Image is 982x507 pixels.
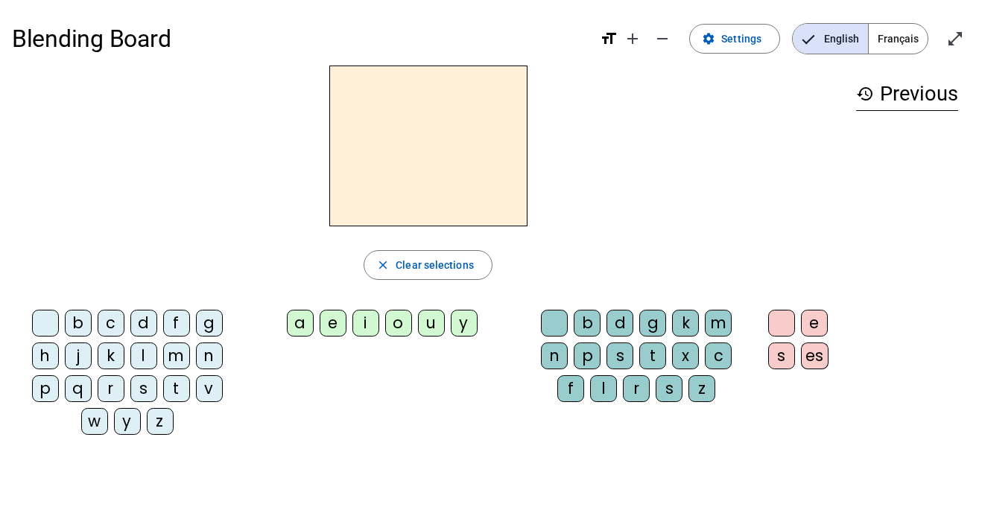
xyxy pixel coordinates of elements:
mat-icon: close [376,258,390,272]
div: y [114,408,141,435]
div: s [130,375,157,402]
div: s [656,375,682,402]
h3: Previous [856,77,958,111]
div: b [574,310,601,337]
div: e [801,310,828,337]
div: v [196,375,223,402]
div: n [196,342,223,369]
mat-icon: open_in_full [946,30,964,48]
mat-icon: add [624,30,642,48]
div: l [130,342,157,369]
button: Decrease font size [647,24,677,54]
div: k [98,342,124,369]
span: Français [869,24,928,54]
span: Clear selections [396,256,474,274]
div: s [768,342,795,369]
div: t [639,342,666,369]
mat-button-toggle-group: Language selection [792,23,928,54]
div: m [705,310,732,337]
button: Clear selections [364,250,492,280]
span: Settings [721,30,761,48]
mat-icon: history [856,85,874,103]
div: k [672,310,699,337]
div: h [32,342,59,369]
h1: Blending Board [12,15,588,63]
div: x [672,342,699,369]
span: English [793,24,868,54]
div: m [163,342,190,369]
div: j [65,342,92,369]
div: z [688,375,715,402]
div: p [32,375,59,402]
div: t [163,375,190,402]
div: u [418,310,445,337]
div: n [541,342,568,369]
mat-icon: settings [702,32,715,45]
div: r [623,375,650,402]
button: Settings [689,24,780,54]
div: c [98,310,124,337]
div: r [98,375,124,402]
mat-icon: remove [653,30,671,48]
div: a [287,310,314,337]
div: l [590,375,617,402]
div: w [81,408,108,435]
div: d [130,310,157,337]
button: Increase font size [618,24,647,54]
div: s [606,342,633,369]
button: Enter full screen [940,24,970,54]
div: g [196,310,223,337]
div: q [65,375,92,402]
div: e [320,310,346,337]
div: o [385,310,412,337]
div: i [352,310,379,337]
div: c [705,342,732,369]
div: d [606,310,633,337]
div: f [163,310,190,337]
div: es [801,342,829,369]
mat-icon: format_size [600,30,618,48]
div: g [639,310,666,337]
div: z [147,408,174,435]
div: b [65,310,92,337]
div: p [574,342,601,369]
div: f [557,375,584,402]
div: y [451,310,478,337]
